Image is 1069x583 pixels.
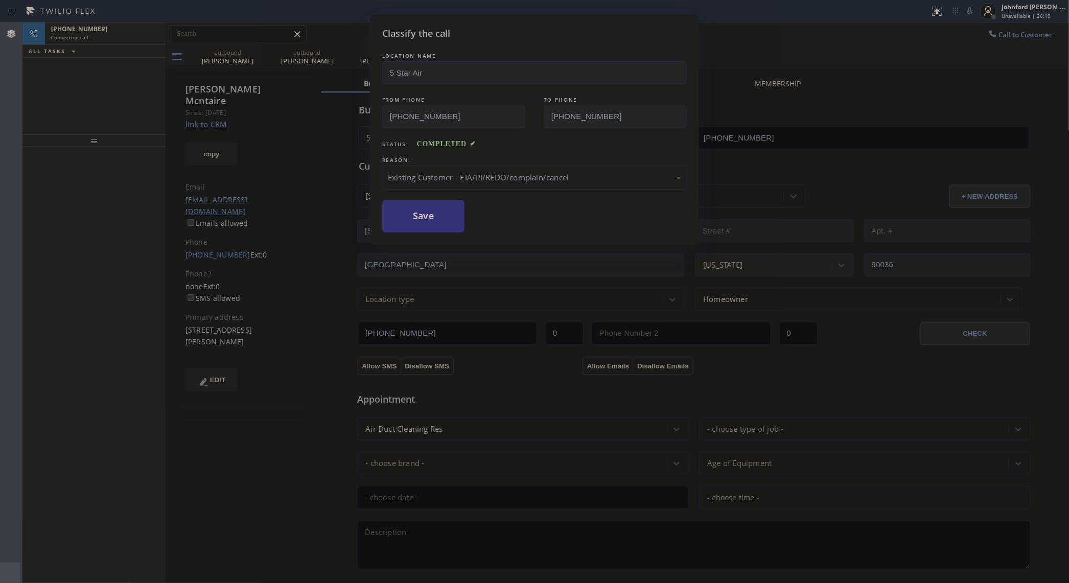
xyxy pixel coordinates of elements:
[382,27,450,40] h5: Classify the call
[417,140,476,148] span: COMPLETED
[382,95,525,105] div: FROM PHONE
[382,200,464,232] button: Save
[382,51,687,61] div: LOCATION NAME
[382,155,687,166] div: REASON:
[382,141,409,148] span: Status:
[544,105,687,128] input: To phone
[382,105,525,128] input: From phone
[388,172,681,183] div: Existing Customer - ETA/PI/REDO/complain/cancel
[544,95,687,105] div: TO PHONE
